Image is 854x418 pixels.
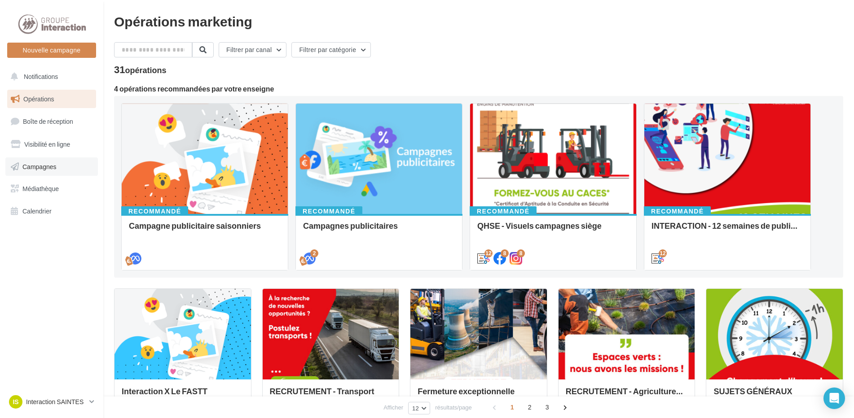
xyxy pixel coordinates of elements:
[484,249,493,257] div: 12
[114,65,167,74] div: 31
[505,400,519,414] span: 1
[5,90,98,109] a: Opérations
[24,73,58,80] span: Notifications
[5,67,94,86] button: Notifications
[270,387,392,405] div: RECRUTEMENT - Transport
[23,95,54,103] span: Opérations
[22,185,59,192] span: Médiathèque
[501,249,509,257] div: 8
[435,403,472,412] span: résultats/page
[23,118,73,125] span: Boîte de réception
[470,206,537,216] div: Recommandé
[121,206,188,216] div: Recommandé
[566,387,688,405] div: RECRUTEMENT - Agriculture / Espaces verts
[291,42,371,57] button: Filtrer par catégorie
[5,112,98,131] a: Boîte de réception
[13,397,18,406] span: IS
[26,397,86,406] p: Interaction SAINTES
[295,206,362,216] div: Recommandé
[114,85,843,92] div: 4 opérations recommandées par votre enseigne
[125,66,166,74] div: opérations
[5,202,98,221] a: Calendrier
[517,249,525,257] div: 8
[310,249,318,257] div: 2
[219,42,286,57] button: Filtrer par canal
[408,402,430,414] button: 12
[7,393,96,410] a: IS Interaction SAINTES
[22,207,52,215] span: Calendrier
[412,405,419,412] span: 12
[713,387,836,405] div: SUJETS GÉNÉRAUX
[5,179,98,198] a: Médiathèque
[7,43,96,58] button: Nouvelle campagne
[129,221,281,239] div: Campagne publicitaire saisonniers
[540,400,555,414] span: 3
[644,206,711,216] div: Recommandé
[24,140,70,148] span: Visibilité en ligne
[303,221,455,239] div: Campagnes publicitaires
[114,14,843,28] div: Opérations marketing
[659,249,667,257] div: 12
[122,387,244,405] div: Interaction X Le FASTT
[823,388,845,409] div: Open Intercom Messenger
[22,162,57,170] span: Campagnes
[652,221,803,239] div: INTERACTION - 12 semaines de publication
[477,221,629,239] div: QHSE - Visuels campagnes siège
[5,135,98,154] a: Visibilité en ligne
[383,403,403,412] span: Afficher
[5,157,98,176] a: Campagnes
[418,387,540,405] div: Fermeture exceptionnelle
[523,400,537,414] span: 2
